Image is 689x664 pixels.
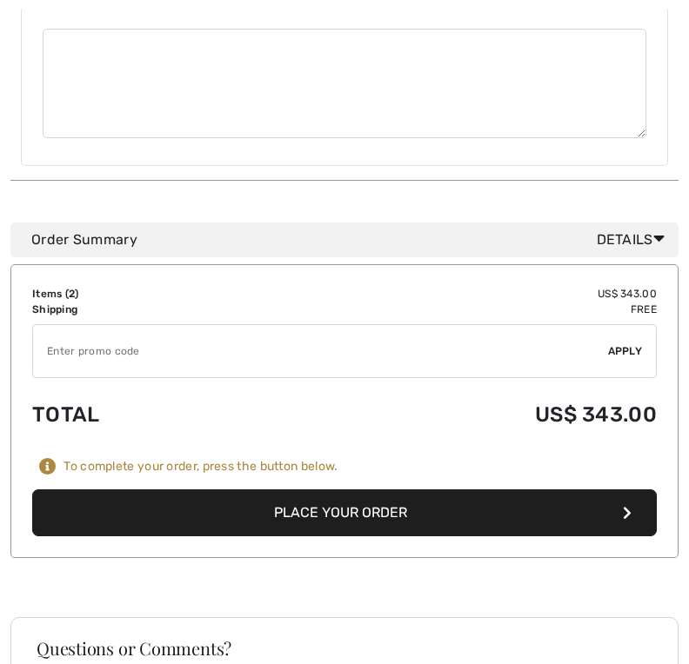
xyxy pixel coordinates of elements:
button: Place Your Order [32,489,657,536]
h3: Questions or Comments? [37,640,652,657]
input: Promo code [33,325,608,377]
td: US$ 343.00 [255,286,657,302]
td: Shipping [32,302,255,317]
span: Apply [608,343,643,359]
td: US$ 343.00 [255,385,657,444]
textarea: Comments [43,29,646,138]
td: Free [255,302,657,317]
span: Details [597,229,672,250]
div: Order Summary [31,229,672,250]
div: To complete your order, press the button below. [64,459,338,475]
span: 2 [69,288,75,300]
td: Items ( ) [32,286,255,302]
td: Total [32,385,255,444]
